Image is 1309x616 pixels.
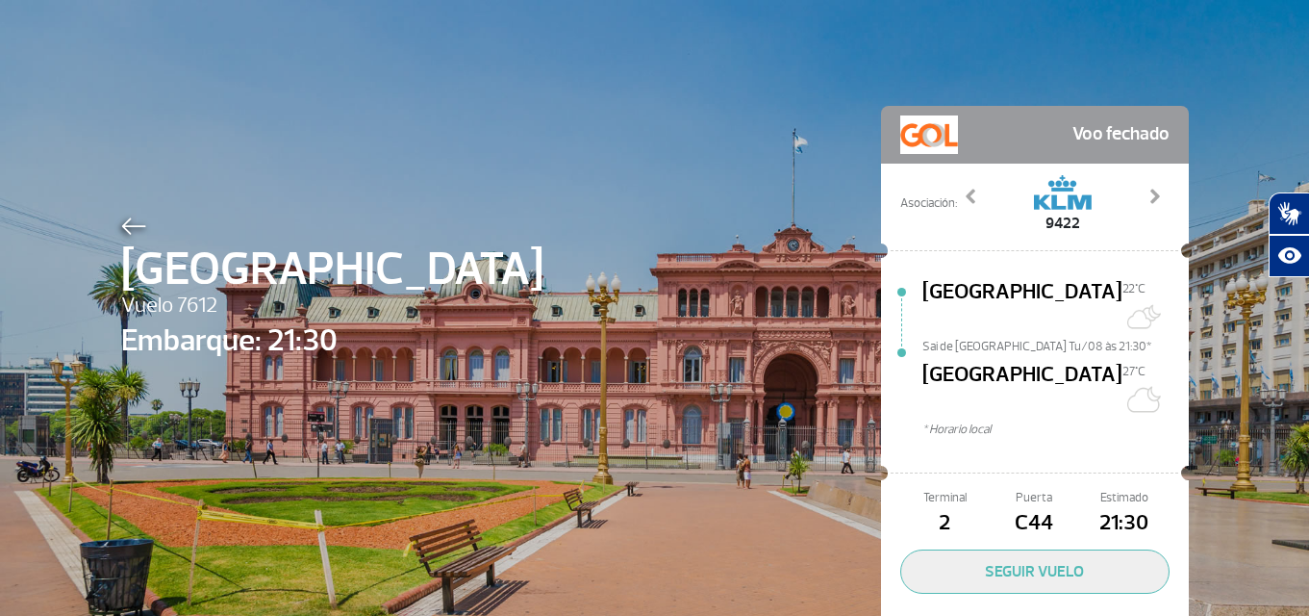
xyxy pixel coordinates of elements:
[121,318,543,364] span: Embarque: 21:30
[990,489,1079,507] span: Puerta
[1122,281,1145,296] span: 22°C
[1079,489,1169,507] span: Estimado
[1269,192,1309,235] button: Abrir tradutor de língua de sinais.
[900,507,990,540] span: 2
[922,359,1122,421] span: [GEOGRAPHIC_DATA]
[1269,235,1309,277] button: Abrir recursos assistivos.
[1072,115,1170,154] span: Voo fechado
[900,194,957,213] span: Asociación:
[1079,507,1169,540] span: 21:30
[922,421,1189,439] span: * Horario local
[1122,380,1161,419] img: Céu limpo
[900,550,1170,594] button: SEGUIR VUELO
[1269,192,1309,277] div: Plugin de acessibilidade da Hand Talk.
[1122,364,1145,379] span: 27°C
[922,338,1189,351] span: Sai de [GEOGRAPHIC_DATA] Tu/08 às 21:30*
[1034,212,1092,235] span: 9422
[900,489,990,507] span: Terminal
[121,235,543,304] span: [GEOGRAPHIC_DATA]
[121,290,543,322] span: Vuelo 7612
[922,276,1122,338] span: [GEOGRAPHIC_DATA]
[1122,297,1161,336] img: Muitas nuvens
[990,507,1079,540] span: C44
